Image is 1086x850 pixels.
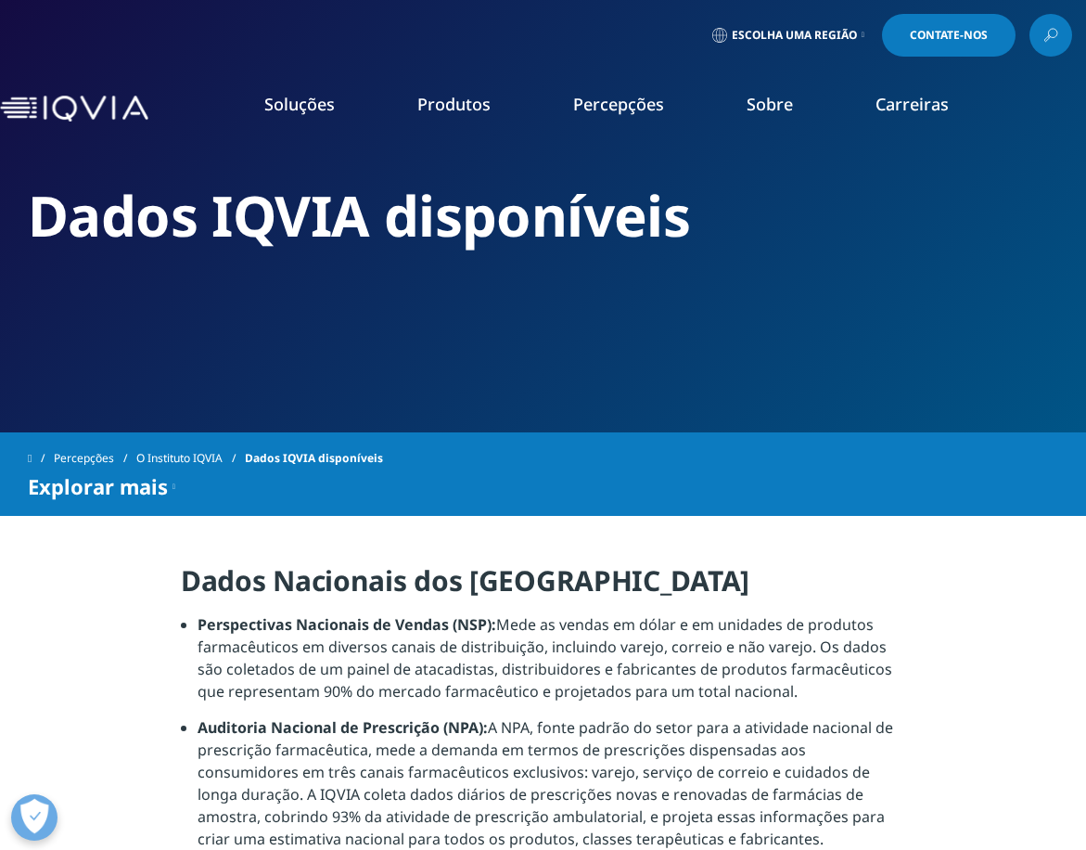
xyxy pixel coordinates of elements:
[198,614,496,635] font: Perspectivas Nacionais de Vendas (NSP):
[136,450,223,466] font: O Instituto IQVIA
[28,177,690,253] font: Dados IQVIA disponíveis
[264,93,335,115] a: Soluções
[732,27,857,43] font: Escolha uma região
[136,442,245,475] a: O Instituto IQVIA
[198,614,892,702] font: Mede as vendas em dólar e em unidades de produtos farmacêuticos em diversos canais de distribuiçã...
[910,27,988,43] font: Contate-nos
[54,442,136,475] a: Percepções
[11,794,57,841] button: Abrir preferências
[198,717,488,738] font: Auditoria Nacional de Prescrição (NPA):
[573,93,664,115] a: Percepções
[181,561,749,599] font: Dados Nacionais dos [GEOGRAPHIC_DATA]
[875,93,949,115] a: Carreiras
[54,450,114,466] font: Percepções
[882,14,1016,57] a: Contate-nos
[245,450,383,466] font: Dados IQVIA disponíveis
[417,93,491,115] a: Produtos
[747,93,793,115] a: Sobre
[156,65,1086,152] nav: Primário
[28,472,168,500] font: Explorar mais
[198,717,893,849] font: A NPA, fonte padrão do setor para a atividade nacional de prescrição farmacêutica, mede a demanda...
